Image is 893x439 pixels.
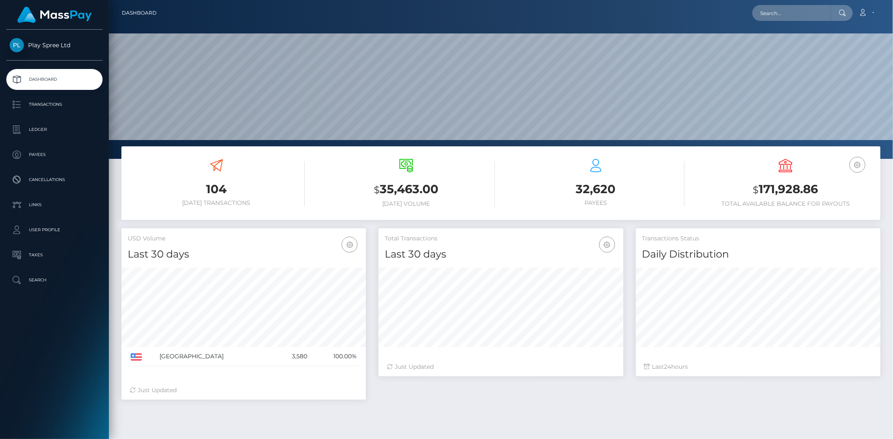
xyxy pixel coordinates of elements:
h4: Last 30 days [385,247,617,262]
h6: [DATE] Volume [317,200,494,207]
td: [GEOGRAPHIC_DATA] [157,347,274,366]
h5: Transactions Status [642,235,874,243]
a: Dashboard [122,4,157,22]
h3: 104 [128,181,305,197]
h5: USD Volume [128,235,360,243]
p: Search [10,274,99,286]
small: $ [753,184,759,196]
p: Dashboard [10,73,99,86]
h4: Daily Distribution [642,247,874,262]
a: User Profile [6,219,103,240]
h3: 171,928.86 [697,181,874,198]
span: 24 [664,363,672,370]
h3: 32,620 [507,181,685,197]
a: Taxes [6,245,103,265]
h3: 35,463.00 [317,181,494,198]
div: Just Updated [387,362,615,371]
p: Payees [10,148,99,161]
input: Search... [752,5,831,21]
a: Ledger [6,119,103,140]
h6: Payees [507,199,685,207]
h4: Last 30 days [128,247,360,262]
small: $ [374,184,380,196]
p: Cancellations [10,174,99,186]
span: Play Spree Ltd [6,41,103,49]
h6: Total Available Balance for Payouts [697,200,874,207]
h6: [DATE] Transactions [128,199,305,207]
td: 100.00% [310,347,360,366]
a: Payees [6,144,103,165]
img: US.png [131,353,142,361]
a: Cancellations [6,169,103,190]
div: Just Updated [130,386,358,395]
p: Taxes [10,249,99,261]
h5: Total Transactions [385,235,617,243]
p: Ledger [10,123,99,136]
a: Dashboard [6,69,103,90]
img: MassPay Logo [17,7,92,23]
p: User Profile [10,224,99,236]
a: Links [6,194,103,215]
p: Links [10,199,99,211]
p: Transactions [10,98,99,111]
div: Last hours [644,362,872,371]
td: 3,580 [274,347,310,366]
a: Search [6,270,103,291]
img: Play Spree Ltd [10,38,24,52]
a: Transactions [6,94,103,115]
